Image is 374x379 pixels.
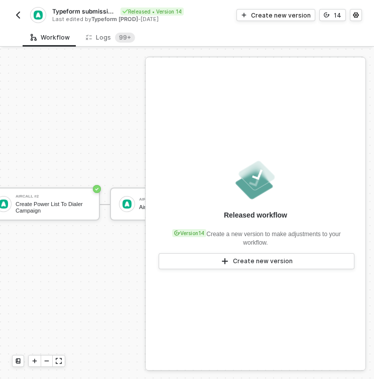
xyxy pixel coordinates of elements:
span: Typeform [PROD] [91,16,138,23]
div: Create new version [251,11,311,20]
span: icon-versioning [174,230,180,236]
span: icon-play [32,358,38,364]
button: Create new version [159,253,354,269]
button: Create new version [236,9,315,21]
span: Typeform submission to Aircall user [52,7,116,16]
div: Version 14 [172,229,206,237]
div: Last edited by - [DATE] [52,16,192,23]
div: Create new version [233,257,293,265]
img: integration-icon [34,11,42,20]
img: released.png [233,158,278,202]
span: icon-play [241,12,247,18]
div: Create a new version to make adjustments to your workflow. [158,224,353,247]
button: 14 [319,9,346,21]
div: Released • Version 14 [120,8,184,16]
div: 14 [334,11,341,20]
div: Aircall #2 [16,195,91,199]
button: back [12,9,24,21]
sup: 414 [115,33,135,43]
img: icon [122,200,132,209]
span: icon-success-page [93,185,101,193]
img: back [14,11,22,19]
span: icon-settings [353,12,359,18]
div: Create Power List To Dialer Campaign [16,201,91,214]
div: Workflow [31,34,70,42]
span: icon-expand [56,358,62,364]
span: icon-minus [44,358,50,364]
div: Aircall [139,204,214,211]
div: Released workflow [224,210,287,220]
span: icon-play [221,257,229,265]
span: icon-versioning [324,12,330,18]
div: Aircall #3 [139,198,214,202]
div: Logs [86,33,135,43]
